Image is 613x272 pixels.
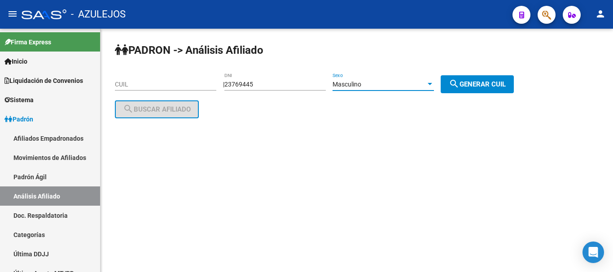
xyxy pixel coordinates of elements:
span: Masculino [333,81,361,88]
span: Firma Express [4,37,51,47]
span: Padrón [4,114,33,124]
div: Open Intercom Messenger [582,242,604,263]
span: Inicio [4,56,27,66]
span: Buscar afiliado [123,105,191,113]
mat-icon: search [123,104,134,114]
div: | [223,81,521,88]
span: Generar CUIL [449,80,506,88]
span: Liquidación de Convenios [4,76,83,86]
mat-icon: search [449,78,460,89]
button: Buscar afiliado [115,100,199,118]
mat-icon: menu [7,9,18,19]
mat-icon: person [595,9,606,19]
span: - AZULEJOS [71,4,126,24]
button: Generar CUIL [441,75,514,93]
strong: PADRON -> Análisis Afiliado [115,44,263,56]
span: Sistema [4,95,34,105]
